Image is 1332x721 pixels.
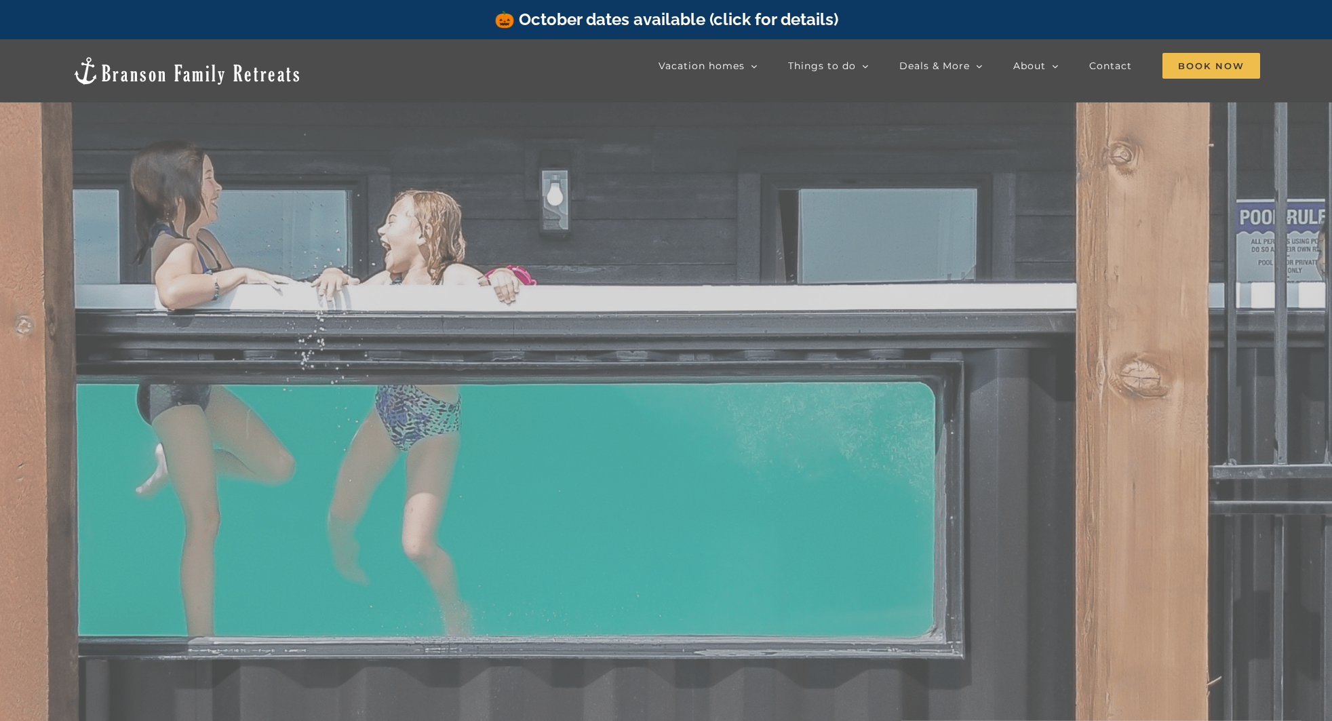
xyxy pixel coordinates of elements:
a: Things to do [788,52,869,79]
span: Deals & More [899,61,970,71]
a: Contact [1089,52,1132,79]
a: Book Now [1162,52,1260,79]
span: Vacation homes [659,61,745,71]
a: 🎃 October dates available (click for details) [494,9,838,29]
nav: Main Menu [659,52,1260,79]
img: Branson Family Retreats Logo [72,56,302,86]
a: About [1013,52,1059,79]
span: Book Now [1162,53,1260,79]
span: About [1013,61,1046,71]
span: Things to do [788,61,856,71]
a: Vacation homes [659,52,758,79]
span: Contact [1089,61,1132,71]
a: Deals & More [899,52,983,79]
